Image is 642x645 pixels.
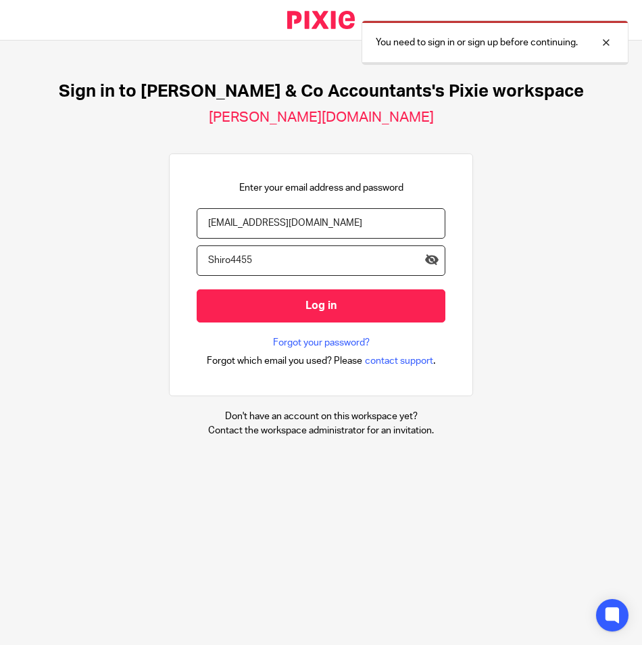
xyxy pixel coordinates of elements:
input: Log in [197,289,445,322]
a: Forgot your password? [273,336,370,350]
p: Contact the workspace administrator for an invitation. [208,424,434,437]
div: . [207,353,436,368]
p: Don't have an account on this workspace yet? [208,410,434,423]
h1: Sign in to [PERSON_NAME] & Co Accountants's Pixie workspace [59,81,584,102]
p: You need to sign in or sign up before continuing. [376,36,578,49]
span: contact support [365,354,433,368]
span: Forgot which email you used? Please [207,354,362,368]
h2: [PERSON_NAME][DOMAIN_NAME] [209,109,434,126]
input: name@example.com [197,208,445,239]
input: Password [197,245,445,276]
p: Enter your email address and password [239,181,403,195]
